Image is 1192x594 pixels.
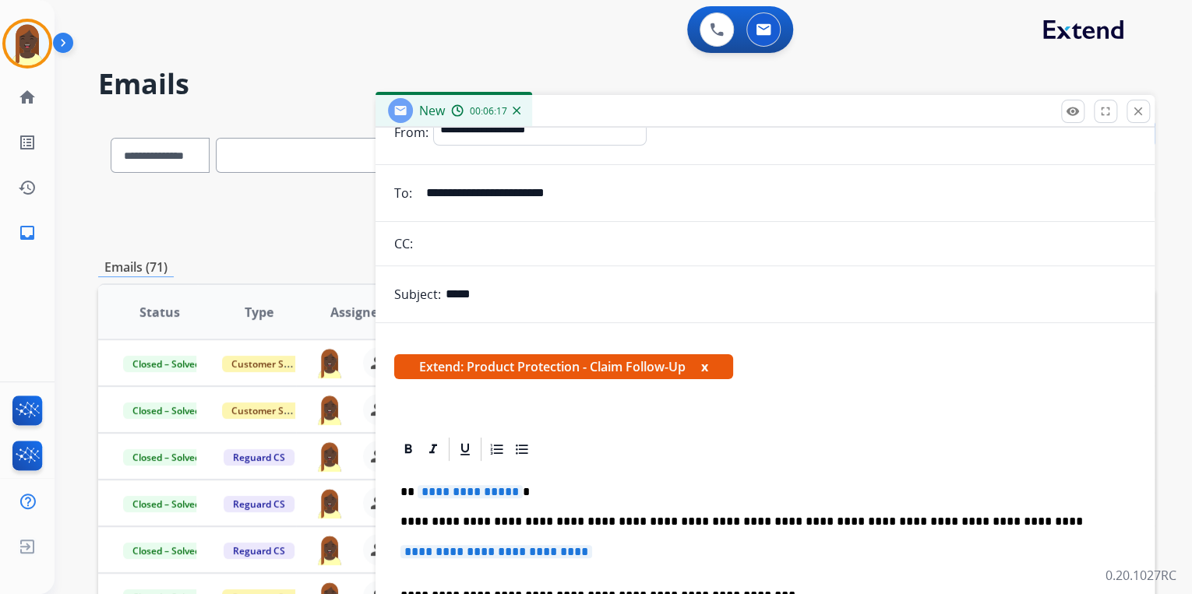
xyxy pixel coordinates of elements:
[394,234,413,253] p: CC:
[485,438,509,461] div: Ordered List
[419,102,445,119] span: New
[1131,104,1145,118] mat-icon: close
[315,487,344,518] img: agent-avatar
[369,540,388,559] mat-icon: person_remove
[397,438,420,461] div: Bold
[394,123,428,142] p: From:
[315,441,344,472] img: agent-avatar
[1106,566,1176,585] p: 0.20.1027RC
[98,258,174,277] p: Emails (71)
[139,303,180,322] span: Status
[224,449,294,466] span: Reguard CS
[18,133,37,152] mat-icon: list_alt
[224,496,294,512] span: Reguard CS
[369,353,388,372] mat-icon: person_remove
[5,22,49,65] img: avatar
[1066,104,1080,118] mat-icon: remove_red_eye
[18,88,37,107] mat-icon: home
[330,303,385,322] span: Assignee
[701,357,708,376] button: x
[394,285,441,304] p: Subject:
[453,438,477,461] div: Underline
[315,534,344,565] img: agent-avatar
[224,543,294,559] span: Reguard CS
[394,354,733,379] span: Extend: Product Protection - Claim Follow-Up
[18,223,37,242] mat-icon: inbox
[123,402,210,419] span: Closed – Solved
[222,402,323,419] span: Customer Support
[123,543,210,559] span: Closed – Solved
[394,184,412,202] p: To:
[123,496,210,512] span: Closed – Solved
[369,400,388,419] mat-icon: person_remove
[510,438,534,461] div: Bullet List
[1099,104,1113,118] mat-icon: fullscreen
[369,447,388,466] mat-icon: person_remove
[123,449,210,466] span: Closed – Solved
[315,394,344,425] img: agent-avatar
[470,105,507,118] span: 00:06:17
[98,69,1155,100] h2: Emails
[123,356,210,372] span: Closed – Solved
[245,303,273,322] span: Type
[18,178,37,197] mat-icon: history
[315,347,344,378] img: agent-avatar
[222,356,323,372] span: Customer Support
[421,438,445,461] div: Italic
[369,494,388,512] mat-icon: person_remove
